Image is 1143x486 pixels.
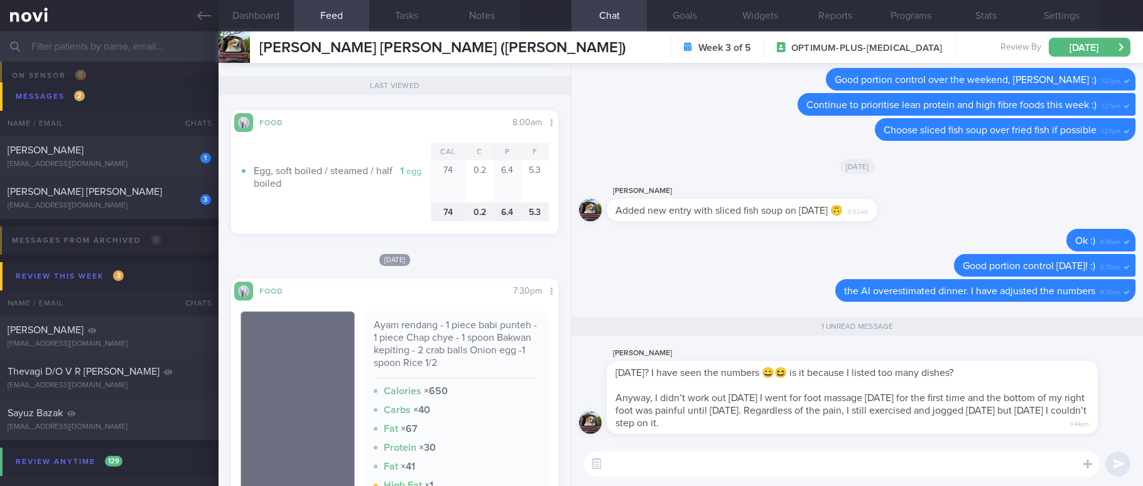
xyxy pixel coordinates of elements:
span: [DATE] [379,254,411,266]
div: [PERSON_NAME] [607,346,1135,361]
span: 9:44am [1070,417,1089,429]
div: 1 [200,153,211,163]
div: C [466,143,494,160]
strong: × 67 [401,424,418,434]
strong: Protein [384,443,416,453]
div: Messages [13,88,88,105]
div: Food [253,116,303,127]
span: 1:27pm [1102,99,1120,111]
span: 0 [151,235,161,245]
strong: × 650 [424,386,448,396]
div: [EMAIL_ADDRESS][DOMAIN_NAME] [8,201,211,211]
span: 3 [113,270,124,281]
strong: Carbs [384,405,411,415]
span: 7:30pm [513,287,542,295]
span: [PERSON_NAME] [PERSON_NAME] ([PERSON_NAME]) [259,40,626,55]
span: Thevagi D/O V R [PERSON_NAME] [8,367,160,377]
div: 6.4 [494,160,521,202]
span: [DATE]? I have seen the numbers 😀😆 is it because I listed too many dishes? [615,368,953,378]
span: Choose sliced fish soup over fried fish if possible [884,125,1097,135]
div: Food [253,285,303,295]
div: P [494,143,521,160]
span: 8:35am [1100,285,1120,297]
div: 74 [431,160,465,202]
span: 1:27pm [1102,74,1120,86]
div: 5.3 [521,202,549,222]
div: 6.4 [494,202,521,222]
div: 0.2 [466,202,494,222]
span: [DATE] [840,159,875,174]
div: Chats [168,111,219,136]
span: 8:35am [1100,260,1120,272]
button: 1 egg Egg, soft boiled / steamed / half boiled [241,160,431,202]
div: Review anytime [13,453,126,470]
strong: Fat [384,424,398,434]
button: [DATE] [1049,38,1130,57]
div: [EMAIL_ADDRESS][DOMAIN_NAME] [8,160,211,169]
strong: × 40 [413,405,430,415]
div: [EMAIL_ADDRESS][DOMAIN_NAME] [8,340,211,349]
span: 8:00am [512,118,542,127]
small: egg [406,167,421,176]
div: 74 [431,202,465,222]
span: [PERSON_NAME] [PERSON_NAME] [8,187,162,197]
span: [PERSON_NAME] [8,325,84,335]
span: 6:52am [848,204,869,216]
span: Good portion control [DATE]! :) [963,261,1095,271]
div: [EMAIL_ADDRESS][DOMAIN_NAME] [8,422,211,432]
div: 3 [200,194,211,205]
span: Review By [1000,42,1041,53]
div: Ayam rendang - 1 piece babi punteh - 1 piece Chap chye - 1 spoon Bakwan kepiting - 2 crab balls O... [374,319,539,378]
span: Continue to prioritise lean protein and high fibre foods this week :) [806,100,1097,110]
strong: × 30 [419,443,436,453]
div: [EMAIL_ADDRESS][DOMAIN_NAME] [8,381,211,390]
span: OPTIMUM-PLUS-[MEDICAL_DATA] [791,42,942,55]
span: Added new entry with sliced fish soup on [DATE] 🙃 [615,206,843,216]
div: F [521,143,549,160]
div: 5.3 [521,160,549,202]
span: Anyway, I didn’t work out [DATE] I went for foot massage [DATE] for the first time and the bottom... [615,393,1086,428]
span: Good portion control over the weekend, [PERSON_NAME] :) [835,75,1097,85]
span: 8:35am [1100,235,1120,246]
span: 1:27pm [1102,124,1120,136]
div: 0.2 [466,160,494,202]
span: the AI overestimated dinner. I have adjusted the numbers [844,286,1095,296]
span: Sayuz Bazak [8,408,63,418]
strong: 1 [400,166,404,176]
strong: Fat [384,461,398,472]
span: [PERSON_NAME] [8,145,84,155]
span: 2 [74,91,85,101]
span: Ok :) [1075,236,1095,246]
div: Last viewed [219,76,571,95]
strong: Week 3 of 5 [698,41,751,54]
div: Egg, soft boiled / steamed / half boiled [254,165,431,190]
div: Cal [431,143,465,160]
div: Messages from Archived [9,232,165,249]
strong: × 41 [401,461,415,472]
div: [PERSON_NAME] [607,184,915,199]
strong: Calories [384,386,421,396]
span: 129 [105,456,122,467]
div: Review this week [13,268,127,285]
div: Chats [168,290,219,316]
